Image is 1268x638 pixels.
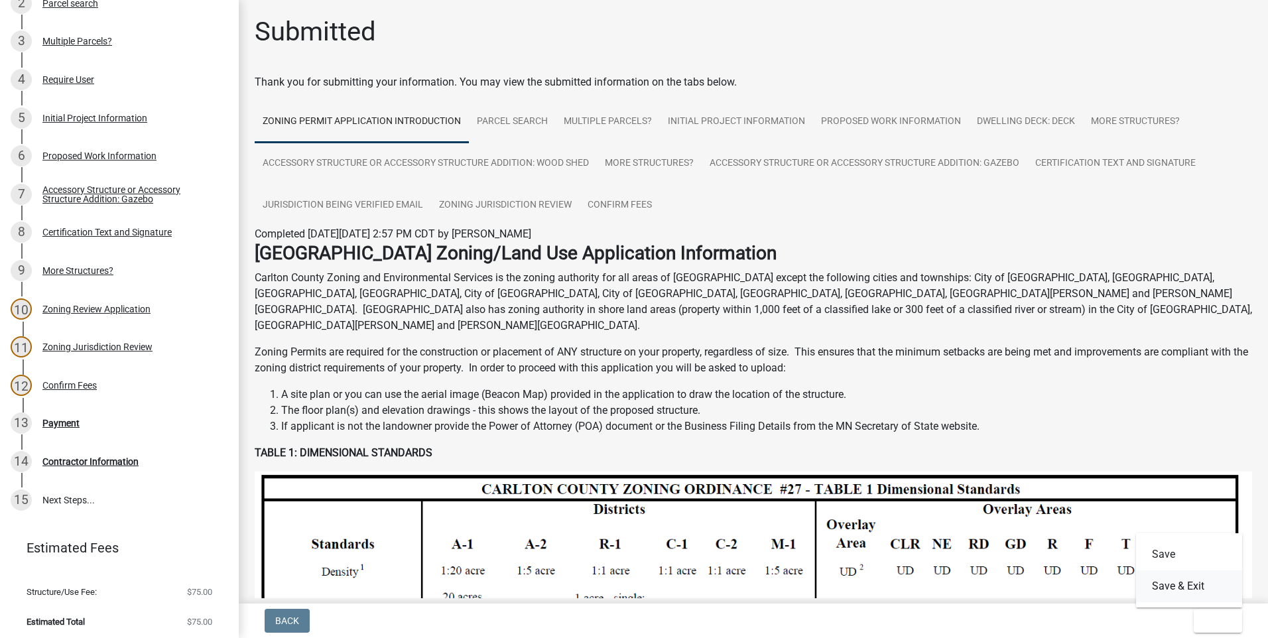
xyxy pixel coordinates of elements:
a: Proposed Work Information [813,101,969,143]
button: Save [1136,539,1242,570]
div: 3 [11,31,32,52]
span: $75.00 [187,588,212,596]
a: Parcel search [469,101,556,143]
span: Exit [1204,615,1224,626]
a: Dwelling Deck: Deck [969,101,1083,143]
a: More Structures? [597,143,702,185]
div: More Structures? [42,266,113,275]
div: 9 [11,260,32,281]
span: Estimated Total [27,617,85,626]
a: Multiple Parcels? [556,101,660,143]
button: Save & Exit [1136,570,1242,602]
span: Structure/Use Fee: [27,588,97,596]
div: 12 [11,375,32,396]
div: Zoning Review Application [42,304,151,314]
a: Certification Text and Signature [1027,143,1204,185]
li: The floor plan(s) and elevation drawings - this shows the layout of the proposed structure. [281,403,1252,418]
div: Certification Text and Signature [42,227,172,237]
a: Accessory Structure or Accessory Structure Addition: Wood Shed [255,143,597,185]
button: Exit [1194,609,1242,633]
a: Jurisdiction Being Verified Email [255,184,431,227]
div: 13 [11,413,32,434]
div: 10 [11,298,32,320]
div: 14 [11,451,32,472]
li: A site plan or you can use the aerial image (Beacon Map) provided in the application to draw the ... [281,387,1252,403]
button: Back [265,609,310,633]
div: Zoning Jurisdiction Review [42,342,153,351]
div: 11 [11,336,32,357]
a: Confirm Fees [580,184,660,227]
div: 8 [11,222,32,243]
div: 4 [11,69,32,90]
p: Zoning Permits are required for the construction or placement of ANY structure on your property, ... [255,344,1252,376]
strong: TABLE 1: DIMENSIONAL STANDARDS [255,446,432,459]
h1: Submitted [255,16,376,48]
a: Zoning Permit Application Introduction [255,101,469,143]
span: Back [275,615,299,626]
a: More Structures? [1083,101,1188,143]
div: Initial Project Information [42,113,147,123]
strong: [GEOGRAPHIC_DATA] Zoning/Land Use Application Information [255,242,777,264]
div: Confirm Fees [42,381,97,390]
div: Accessory Structure or Accessory Structure Addition: Gazebo [42,185,218,204]
div: Thank you for submitting your information. You may view the submitted information on the tabs below. [255,74,1252,90]
div: 7 [11,184,32,205]
span: Completed [DATE][DATE] 2:57 PM CDT by [PERSON_NAME] [255,227,531,240]
a: Zoning Jurisdiction Review [431,184,580,227]
div: Payment [42,418,80,428]
div: 15 [11,489,32,511]
a: Accessory Structure or Accessory Structure Addition: Gazebo [702,143,1027,185]
li: If applicant is not the landowner provide the Power of Attorney (POA) document or the Business Fi... [281,418,1252,434]
p: Carlton County Zoning and Environmental Services is the zoning authority for all areas of [GEOGRA... [255,270,1252,334]
a: Estimated Fees [11,535,218,561]
div: 6 [11,145,32,166]
div: Multiple Parcels? [42,36,112,46]
span: $75.00 [187,617,212,626]
div: Exit [1136,533,1242,607]
div: Proposed Work Information [42,151,157,160]
div: Require User [42,75,94,84]
a: Initial Project Information [660,101,813,143]
div: 5 [11,107,32,129]
div: Contractor Information [42,457,139,466]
